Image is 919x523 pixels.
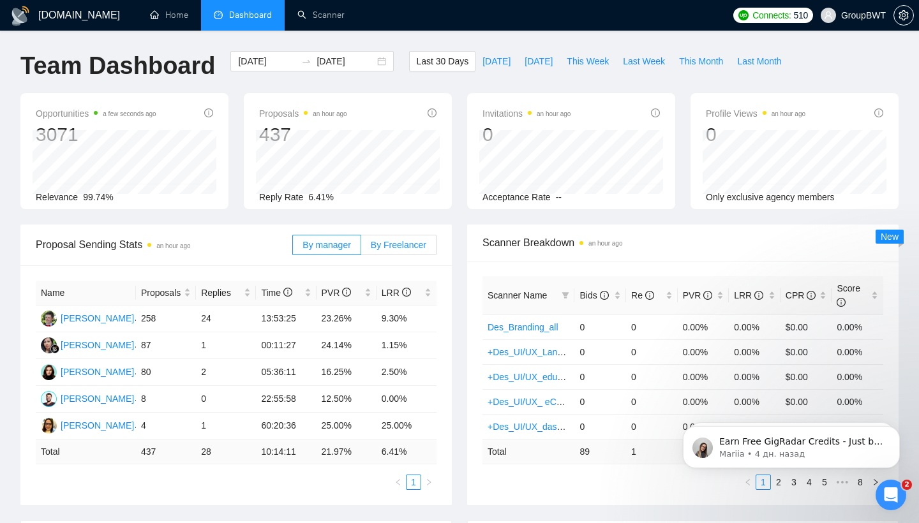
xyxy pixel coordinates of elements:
[574,314,626,339] td: 0
[559,286,572,305] span: filter
[36,439,136,464] td: Total
[36,106,156,121] span: Opportunities
[832,389,883,414] td: 0.00%
[488,397,594,407] a: +Des_UI/UX_ eCommerce
[317,306,377,332] td: 23.26%
[391,475,406,490] li: Previous Page
[50,344,59,353] img: gigradar-bm.png
[10,6,31,26] img: logo
[41,391,57,407] img: OB
[261,288,292,298] span: Time
[377,439,437,464] td: 6.41 %
[61,418,134,432] div: [PERSON_NAME]
[734,290,763,300] span: LRR
[876,480,906,510] iframe: Intercom live chat
[832,314,883,339] td: 0.00%
[256,359,316,386] td: 05:36:11
[406,475,421,490] li: 1
[136,413,196,439] td: 4
[141,286,181,300] span: Proposals
[201,286,241,300] span: Replies
[679,54,723,68] span: This Month
[631,290,654,300] span: Re
[36,192,78,202] span: Relevance
[322,288,352,298] span: PVR
[475,51,518,71] button: [DATE]
[36,281,136,306] th: Name
[832,364,883,389] td: 0.00%
[740,475,756,490] button: left
[488,347,574,357] a: +Des_UI/UX_Landing
[317,332,377,359] td: 24.14%
[730,51,788,71] button: Last Month
[377,359,437,386] td: 2.50%
[136,306,196,332] td: 258
[626,364,678,389] td: 0
[259,106,347,121] span: Proposals
[196,332,256,359] td: 1
[626,339,678,364] td: 0
[488,372,581,382] a: +Des_UI/UX_education
[317,439,377,464] td: 21.97 %
[737,54,781,68] span: Last Month
[41,313,134,323] a: AS[PERSON_NAME]
[259,122,347,147] div: 437
[740,475,756,490] li: Previous Page
[425,478,433,486] span: right
[482,439,574,464] td: Total
[204,108,213,117] span: info-circle
[902,480,912,490] span: 2
[416,54,468,68] span: Last 30 Days
[428,108,437,117] span: info-circle
[579,290,608,300] span: Bids
[402,288,411,297] span: info-circle
[297,10,345,20] a: searchScanner
[645,291,654,300] span: info-circle
[488,290,547,300] span: Scanner Name
[752,8,791,22] span: Connects:
[616,51,672,71] button: Last Week
[136,359,196,386] td: 80
[626,389,678,414] td: 0
[567,54,609,68] span: This Week
[786,290,816,300] span: CPR
[678,339,729,364] td: 0.00%
[313,110,347,117] time: an hour ago
[41,366,134,376] a: SK[PERSON_NAME]
[729,364,781,389] td: 0.00%
[482,122,571,147] div: 0
[894,10,913,20] span: setting
[256,306,316,332] td: 13:53:25
[196,439,256,464] td: 28
[482,192,551,202] span: Acceptance Rate
[781,339,832,364] td: $0.00
[678,314,729,339] td: 0.00%
[259,192,303,202] span: Reply Rate
[600,291,609,300] span: info-circle
[407,475,421,489] a: 1
[196,413,256,439] td: 1
[754,291,763,300] span: info-circle
[83,192,113,202] span: 99.74%
[729,389,781,414] td: 0.00%
[377,306,437,332] td: 9.30%
[301,56,311,66] span: to
[881,232,899,242] span: New
[525,54,553,68] span: [DATE]
[794,8,808,22] span: 510
[256,439,316,464] td: 10:14:11
[214,10,223,19] span: dashboard
[729,314,781,339] td: 0.00%
[421,475,437,490] button: right
[371,240,426,250] span: By Freelancer
[41,339,134,350] a: SN[PERSON_NAME]
[683,290,713,300] span: PVR
[20,51,215,81] h1: Team Dashboard
[488,422,585,432] a: +Des_UI/UX_dashboard
[738,10,749,20] img: upwork-logo.png
[824,11,833,20] span: user
[61,311,134,325] div: [PERSON_NAME]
